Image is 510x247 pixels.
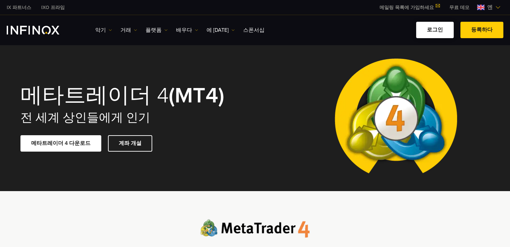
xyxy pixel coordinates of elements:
[375,5,444,10] a: 메일링 목록에 가입하세요
[487,4,493,11] font: 엔
[444,4,474,11] a: 인피녹스 메뉴
[380,5,434,10] font: 메일링 목록에 가입하세요
[20,82,169,109] font: 메타트레이더 4
[243,26,265,34] a: 스폰서십
[416,22,454,38] a: 로그인
[41,5,65,10] font: IXO 프라임
[146,26,168,34] a: 플랫폼
[471,26,493,33] font: 등록하다
[460,22,503,38] a: 등록하다
[176,26,198,34] a: 배우다
[95,26,112,34] a: 악기
[36,4,70,11] a: 인피녹스
[20,110,150,125] font: 전 세계 상인들에게 인기
[120,27,131,33] font: 거래
[95,27,106,33] font: 악기
[31,140,91,147] font: 메타트레이더 4 다운로드
[119,140,141,147] font: 계좌 개설
[120,26,137,34] a: 거래
[207,27,229,33] font: 에 [DATE]
[2,4,36,11] a: 인피녹스
[176,27,192,33] font: 배우다
[7,5,31,10] font: IX 파트너스
[200,219,310,238] img: 메타 트레이더 4 로고
[449,5,469,10] font: 무료 데모
[329,45,462,191] img: 메타 트레이더 4
[207,26,235,34] a: 에 [DATE]
[427,26,443,33] font: 로그인
[243,27,265,33] font: 스폰서십
[7,26,75,34] a: INFINOX 로고
[169,82,224,109] font: (MT4)
[146,27,162,33] font: 플랫폼
[108,135,152,152] a: 계좌 개설
[20,135,101,152] a: 메타트레이더 4 다운로드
